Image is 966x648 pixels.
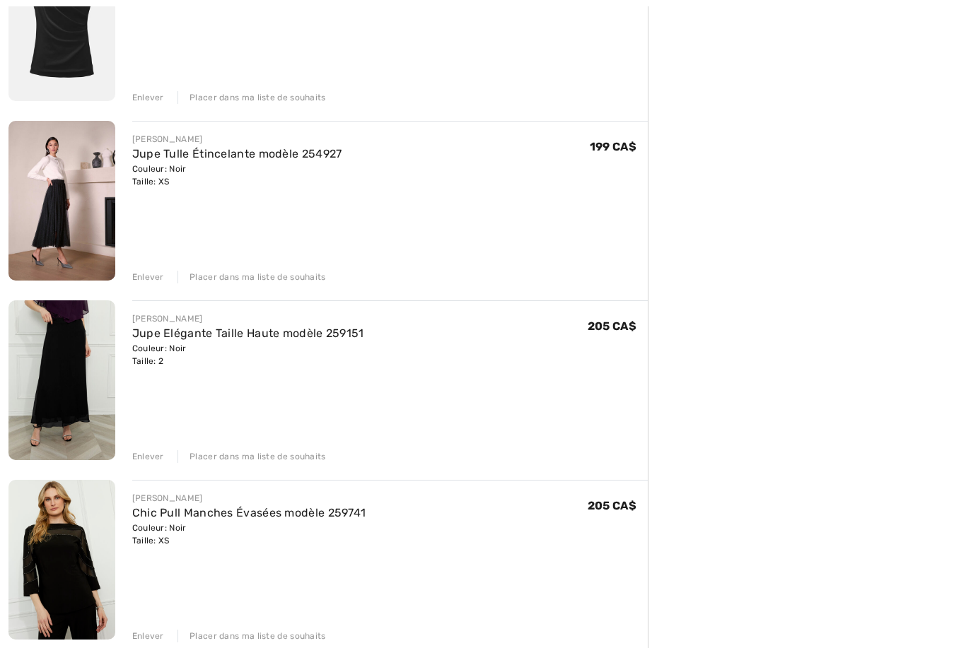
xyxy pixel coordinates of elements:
a: Jupe Elégante Taille Haute modèle 259151 [132,327,364,341]
div: [PERSON_NAME] [132,493,366,505]
div: Couleur: Noir Taille: XS [132,522,366,548]
div: Enlever [132,271,164,284]
div: Placer dans ma liste de souhaits [178,271,326,284]
div: Couleur: Noir Taille: XS [132,163,342,189]
div: Enlever [132,92,164,105]
span: 205 CA$ [588,500,636,513]
a: Jupe Tulle Étincelante modèle 254927 [132,148,342,161]
span: 205 CA$ [588,320,636,334]
div: Enlever [132,630,164,643]
div: [PERSON_NAME] [132,313,364,326]
a: Chic Pull Manches Évasées modèle 259741 [132,507,366,520]
div: Placer dans ma liste de souhaits [178,451,326,464]
span: 199 CA$ [590,141,636,154]
div: [PERSON_NAME] [132,134,342,146]
div: Placer dans ma liste de souhaits [178,630,326,643]
img: Jupe Tulle Étincelante modèle 254927 [8,122,115,281]
div: Enlever [132,451,164,464]
img: Chic Pull Manches Évasées modèle 259741 [8,481,115,640]
img: Jupe Elégante Taille Haute modèle 259151 [8,301,115,461]
div: Placer dans ma liste de souhaits [178,92,326,105]
div: Couleur: Noir Taille: 2 [132,343,364,368]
